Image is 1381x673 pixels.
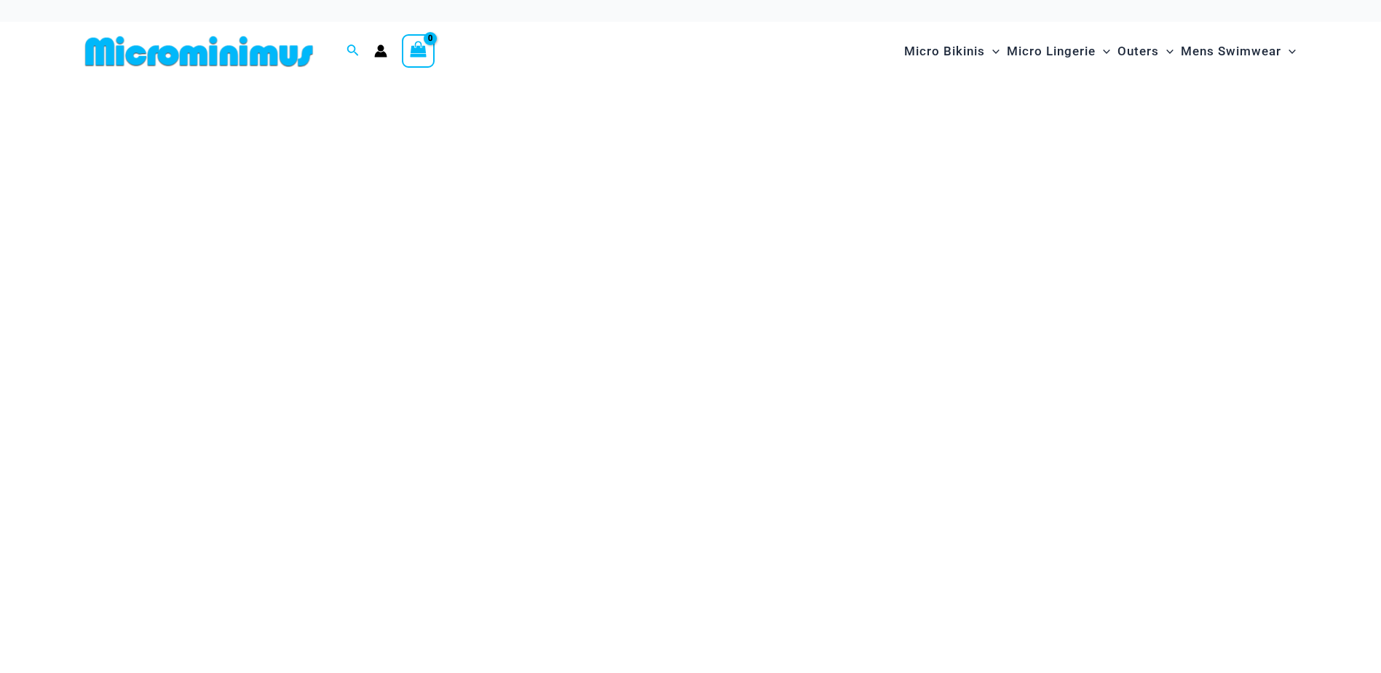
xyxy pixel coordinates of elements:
[402,34,435,68] a: View Shopping Cart, empty
[347,42,360,60] a: Search icon link
[374,44,387,58] a: Account icon link
[1159,33,1174,70] span: Menu Toggle
[985,33,1000,70] span: Menu Toggle
[1181,33,1281,70] span: Mens Swimwear
[898,27,1302,76] nav: Site Navigation
[79,35,319,68] img: MM SHOP LOGO FLAT
[904,33,985,70] span: Micro Bikinis
[1117,33,1159,70] span: Outers
[1007,33,1096,70] span: Micro Lingerie
[1281,33,1296,70] span: Menu Toggle
[1003,29,1114,74] a: Micro LingerieMenu ToggleMenu Toggle
[1177,29,1299,74] a: Mens SwimwearMenu ToggleMenu Toggle
[901,29,1003,74] a: Micro BikinisMenu ToggleMenu Toggle
[1096,33,1110,70] span: Menu Toggle
[1114,29,1177,74] a: OutersMenu ToggleMenu Toggle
